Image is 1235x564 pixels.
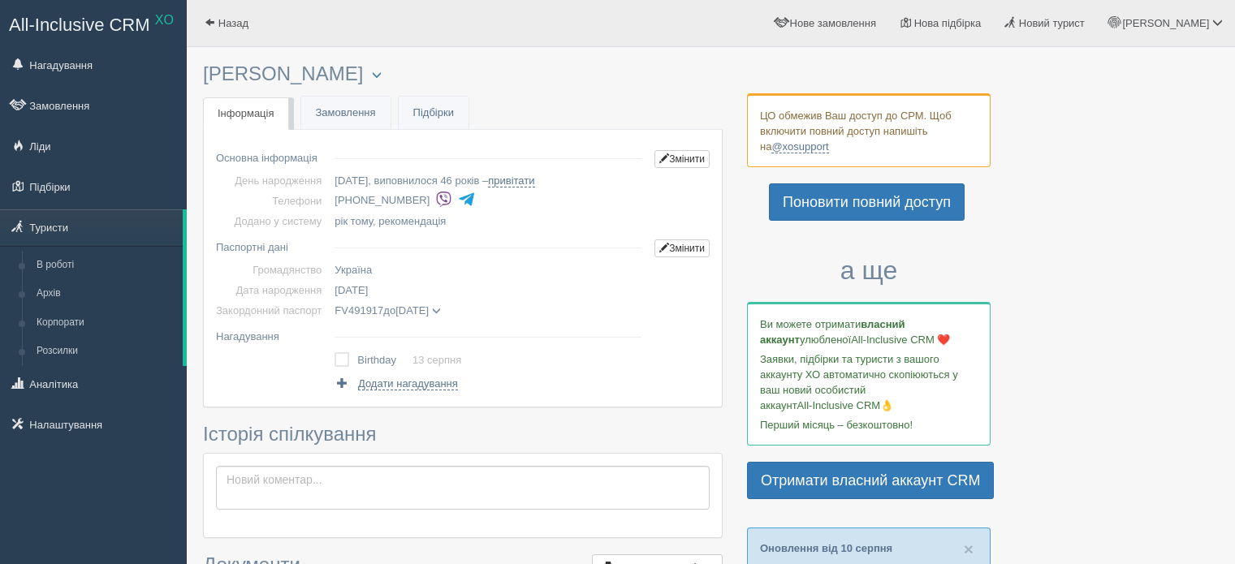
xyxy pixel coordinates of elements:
[155,13,174,27] sup: XO
[218,107,274,119] span: Інформація
[458,191,475,208] img: telegram-colored-4375108.svg
[216,142,328,170] td: Основна інформація
[488,174,534,187] a: привітати
[335,376,457,391] a: Додати нагадування
[1,1,186,45] a: All-Inclusive CRM XO
[747,93,991,167] div: ЦО обмежив Ваш доступ до СРМ. Щоб включити повний доступ напишіть на
[29,251,183,280] a: В роботі
[790,17,876,29] span: Нове замовлення
[216,170,328,191] td: День народження
[218,17,248,29] span: Назад
[1019,17,1085,29] span: Новий турист
[399,97,469,130] a: Підбірки
[412,354,461,366] a: 13 серпня
[328,211,648,231] td: , рекомендація
[216,260,328,280] td: Громадянство
[435,191,452,208] img: viber-colored.svg
[358,377,458,390] span: Додати нагадування
[29,337,183,366] a: Розсилки
[797,399,894,411] span: All-Inclusive CRM👌
[654,150,710,168] a: Змінити
[9,15,150,35] span: All-Inclusive CRM
[760,542,892,554] a: Оновлення від 10 серпня
[747,462,994,499] a: Отримати власний аккаунт CRM
[747,256,991,285] h3: а ще
[216,211,328,231] td: Додано у систему
[654,239,710,257] a: Змінити
[760,351,978,413] p: Заявки, підбірки та туристи з вашого аккаунту ХО автоматично скопіюються у ваш новий особистий ак...
[335,284,368,296] span: [DATE]
[851,334,950,346] span: All-Inclusive CRM ❤️
[964,540,974,558] span: ×
[216,280,328,300] td: Дата народження
[328,260,648,280] td: Україна
[964,540,974,558] button: Close
[216,300,328,321] td: Закордонний паспорт
[203,97,289,131] a: Інформація
[203,63,723,85] h3: [PERSON_NAME]
[1122,17,1209,29] span: [PERSON_NAME]
[335,304,440,316] span: до
[914,17,982,29] span: Нова підбірка
[29,279,183,308] a: Архів
[216,231,328,260] td: Паспортні дані
[357,349,412,372] td: Birthday
[771,140,828,153] a: @xosupport
[328,170,648,191] td: [DATE], виповнилося 46 років –
[335,189,648,212] li: [PHONE_NUMBER]
[760,417,978,433] p: Перший місяць – безкоштовно!
[335,215,373,227] span: рік тому
[216,321,328,347] td: Нагадування
[216,191,328,211] td: Телефони
[395,304,429,316] span: [DATE]
[335,304,383,316] span: FV491917
[301,97,391,130] a: Замовлення
[203,424,723,445] h3: Історія спілкування
[29,308,183,338] a: Корпорати
[760,316,978,347] p: Ви можете отримати улюбленої
[769,183,965,221] a: Поновити повний доступ
[760,318,905,346] b: власний аккаунт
